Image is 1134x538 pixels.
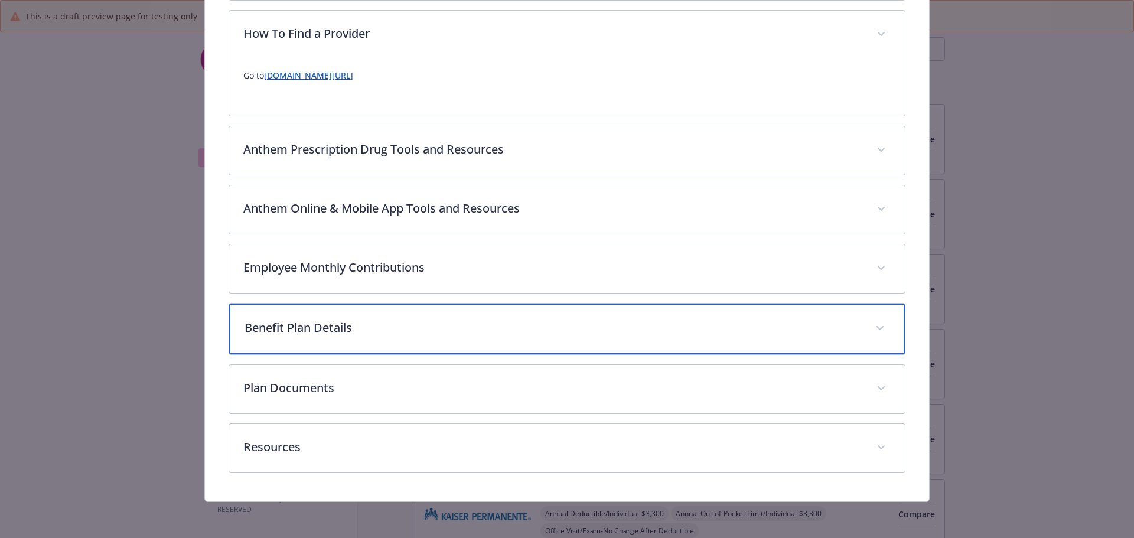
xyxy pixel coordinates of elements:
[243,259,863,276] p: Employee Monthly Contributions
[229,126,905,175] div: Anthem Prescription Drug Tools and Resources
[229,59,905,116] div: How To Find a Provider
[229,11,905,59] div: How To Find a Provider
[229,424,905,472] div: Resources
[229,304,905,354] div: Benefit Plan Details
[229,365,905,413] div: Plan Documents
[264,70,353,81] a: [DOMAIN_NAME][URL]
[243,200,863,217] p: Anthem Online & Mobile App Tools and Resources
[243,379,863,397] p: Plan Documents
[243,438,863,456] p: Resources
[229,244,905,293] div: Employee Monthly Contributions
[243,141,863,158] p: Anthem Prescription Drug Tools and Resources
[245,319,862,337] p: Benefit Plan Details
[243,25,863,43] p: How To Find a Provider
[229,185,905,234] div: Anthem Online & Mobile App Tools and Resources
[243,69,891,83] p: Go to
